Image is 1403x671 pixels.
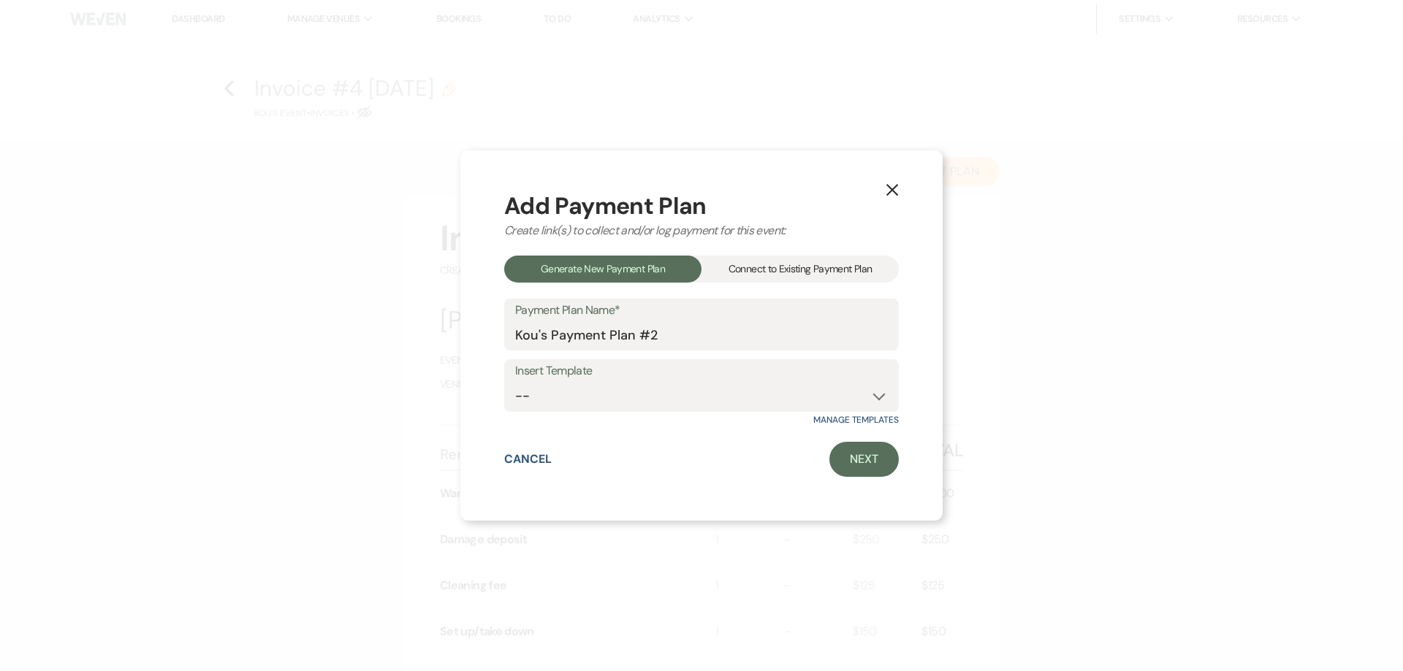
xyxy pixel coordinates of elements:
[504,194,899,218] div: Add Payment Plan
[504,256,701,283] div: Generate New Payment Plan
[813,414,899,426] a: Manage Templates
[701,256,899,283] div: Connect to Existing Payment Plan
[515,300,888,321] label: Payment Plan Name*
[504,453,552,465] button: Cancel
[515,361,888,382] label: Insert Template
[504,222,899,239] div: Create link(s) to collect and/or log payment for this event:
[829,442,899,477] a: Next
